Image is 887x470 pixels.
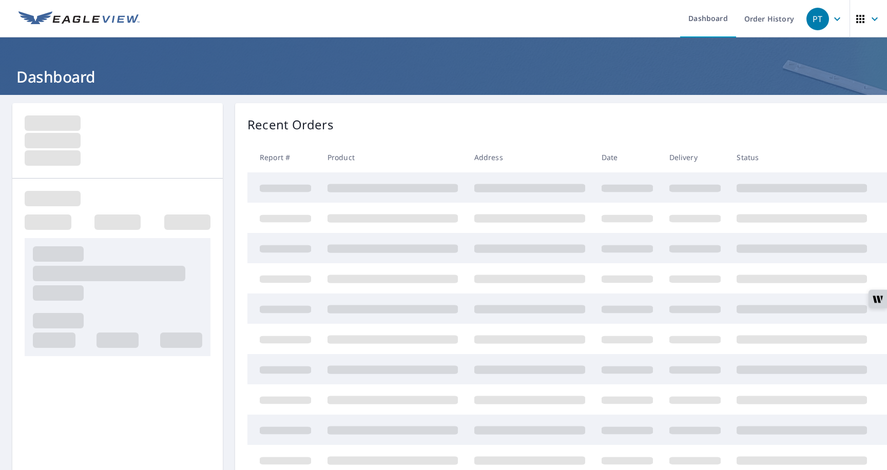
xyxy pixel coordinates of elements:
[466,142,593,172] th: Address
[12,66,875,87] h1: Dashboard
[806,8,829,30] div: PT
[661,142,729,172] th: Delivery
[319,142,466,172] th: Product
[18,11,140,27] img: EV Logo
[247,142,319,172] th: Report #
[247,115,334,134] p: Recent Orders
[593,142,661,172] th: Date
[728,142,875,172] th: Status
